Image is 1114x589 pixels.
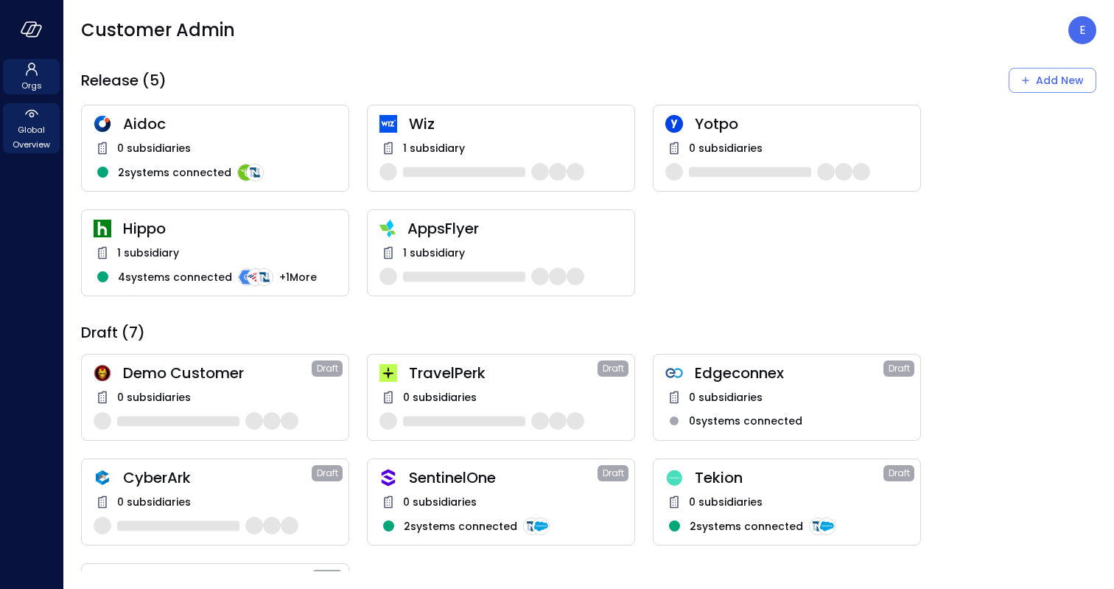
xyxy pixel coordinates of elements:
span: TravelPerk [409,363,598,383]
span: 1 subsidiary [403,140,465,156]
span: 2 systems connected [690,518,803,534]
img: zbmm8o9awxf8yv3ehdzf [379,220,396,237]
span: 0 subsidiaries [403,494,477,510]
img: integration-logo [246,164,264,181]
img: rosehlgmm5jjurozkspi [665,115,683,133]
span: 0 subsidiaries [689,389,763,405]
span: Draft [603,361,624,376]
span: Release (5) [81,71,167,90]
div: Ela Gottesman [1068,16,1096,44]
span: Customer Admin [81,18,235,42]
span: Draft [603,466,624,481]
span: Yotpo [695,114,908,133]
img: cfcvbyzhwvtbhao628kj [379,115,397,133]
img: hddnet8eoxqedtuhlo6i [94,115,111,133]
img: integration-logo [532,517,550,535]
img: integration-logo [809,517,827,535]
span: CyberArk [123,468,312,487]
div: Orgs [3,59,60,94]
img: scnakozdowacoarmaydw [94,364,111,382]
span: Draft [889,466,910,481]
span: Draft [317,361,338,376]
span: AppsFlyer [407,219,623,238]
div: Add New [1036,72,1084,90]
img: integration-logo [237,164,255,181]
span: 1 subsidiary [117,245,179,261]
span: Edgeconnex [695,363,883,383]
span: Wiz [409,114,623,133]
span: 0 subsidiaries [117,389,191,405]
img: a5he5ildahzqx8n3jb8t [94,469,111,487]
span: 0 subsidiaries [403,389,477,405]
img: ynjrjpaiymlkbkxtflmu [94,220,111,237]
span: + 1 More [279,269,317,285]
span: 0 subsidiaries [689,494,763,510]
img: integration-logo [247,268,265,286]
span: 0 systems connected [689,413,802,429]
img: dweq851rzgflucm4u1c8 [665,470,683,487]
img: integration-logo [256,268,273,286]
img: euz2wel6fvrjeyhjwgr9 [379,364,397,382]
img: integration-logo [523,517,541,535]
span: Demo Customer [123,363,312,383]
img: oujisyhxiqy1h0xilnqx [379,469,397,487]
span: 2 systems connected [118,164,231,181]
p: E [1079,21,1086,39]
span: 0 subsidiaries [117,494,191,510]
span: Orgs [21,78,42,93]
span: Draft [317,466,338,481]
span: Draft (7) [81,323,145,342]
span: Tekion [695,468,883,487]
button: Add New [1009,68,1096,93]
span: 2 systems connected [404,518,517,534]
span: Global Overview [9,122,54,152]
span: Hippo [123,219,337,238]
span: 4 systems connected [118,269,232,285]
div: Global Overview [3,103,60,153]
img: gkfkl11jtdpupy4uruhy [665,364,683,382]
img: integration-logo [818,517,835,535]
span: 0 subsidiaries [117,140,191,156]
span: 1 subsidiary [403,245,465,261]
div: Add New Organization [1009,68,1096,93]
span: Aidoc [123,114,337,133]
span: Draft [317,571,338,585]
span: SentinelOne [409,468,598,487]
img: integration-logo [238,268,256,286]
span: 0 subsidiaries [689,140,763,156]
span: Draft [889,361,910,376]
